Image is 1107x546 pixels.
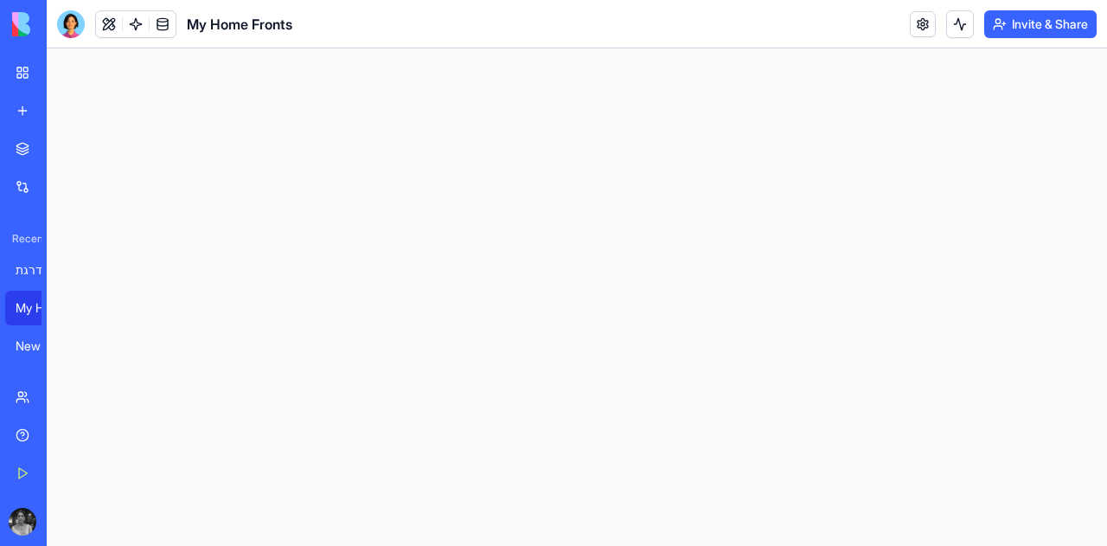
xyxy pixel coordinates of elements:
[12,12,119,36] img: logo
[5,253,74,287] a: בלוג סטודנטים - גרסה משודרגת
[16,261,64,279] div: בלוג סטודנטים - גרסה משודרגת
[5,232,42,246] span: Recent
[5,329,74,363] a: New App
[16,337,64,355] div: New App
[16,299,64,317] div: My Home Fronts
[984,10,1097,38] button: Invite & Share
[9,508,36,536] img: ACg8ocJpo7-6uNqbL2O6o9AdRcTI_wCXeWsoHdL_BBIaBlFxyFzsYWgr=s96-c
[5,291,74,325] a: My Home Fronts
[187,14,292,35] span: My Home Fronts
